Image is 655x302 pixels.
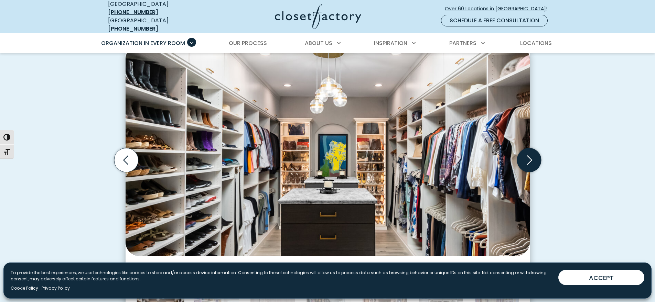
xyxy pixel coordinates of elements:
span: Our Process [229,39,267,47]
span: Organization in Every Room [101,39,185,47]
a: Over 60 Locations in [GEOGRAPHIC_DATA]! [444,3,553,15]
a: Privacy Policy [42,285,70,291]
button: Previous slide [111,145,141,175]
div: [GEOGRAPHIC_DATA] [108,16,208,33]
figcaption: Floor-to-ceiling white melamine cabinetry with upper storage cabinets, dual-hanging rods, and bac... [126,256,530,275]
img: Closet Factory Logo [275,4,361,29]
button: Next slide [514,145,544,175]
span: Over 60 Locations in [GEOGRAPHIC_DATA]! [445,5,553,12]
a: Schedule a Free Consultation [441,15,548,26]
p: To provide the best experiences, we use technologies like cookies to store and/or access device i... [11,270,553,282]
span: About Us [305,39,332,47]
a: Cookie Policy [11,285,38,291]
nav: Primary Menu [96,34,559,53]
span: Partners [449,39,476,47]
a: [PHONE_NUMBER] [108,25,158,33]
span: Inspiration [374,39,407,47]
button: ACCEPT [558,270,644,285]
a: [PHONE_NUMBER] [108,8,158,16]
img: Walk-in with dual islands, extensive hanging and shoe space, and accent-lit shelves highlighting ... [126,45,530,256]
span: Locations [520,39,552,47]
